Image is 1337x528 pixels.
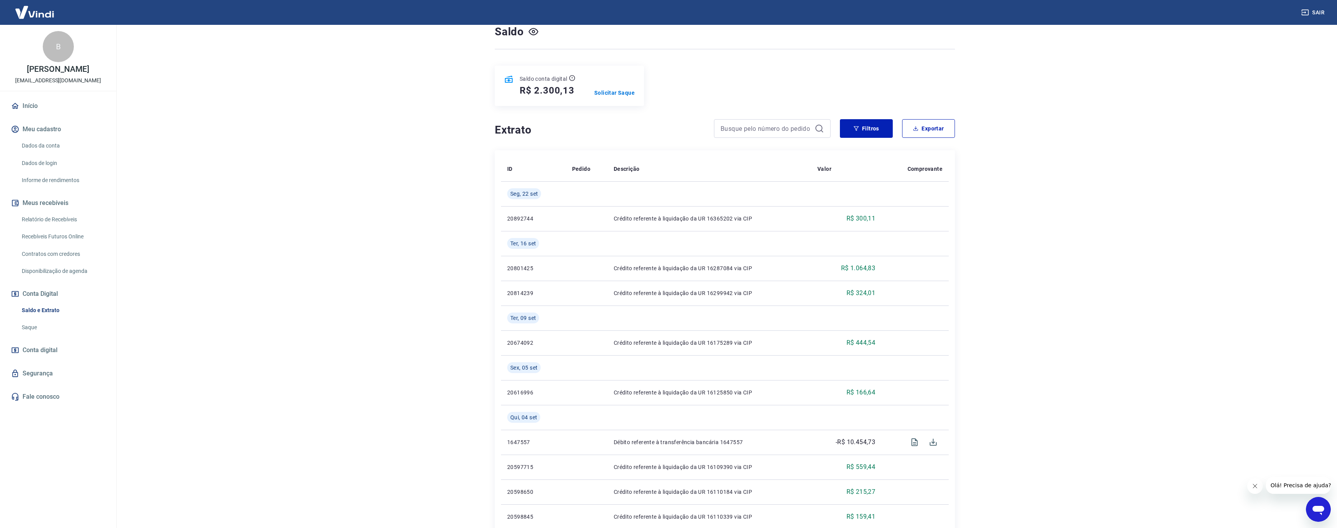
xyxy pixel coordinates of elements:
[924,433,943,452] span: Download
[507,264,560,272] p: 20801425
[847,338,876,347] p: R$ 444,54
[1300,5,1328,20] button: Sair
[495,24,524,40] h4: Saldo
[847,388,876,397] p: R$ 166,64
[507,513,560,521] p: 20598845
[507,339,560,347] p: 20674092
[1306,497,1331,522] iframe: Botão para abrir a janela de mensagens
[15,76,101,85] p: [EMAIL_ADDRESS][DOMAIN_NAME]
[507,289,560,297] p: 20814239
[594,89,635,97] a: Solicitar Saque
[614,389,805,396] p: Crédito referente à liquidação da UR 16125850 via CIP
[614,463,805,471] p: Crédito referente à liquidação da UR 16109390 via CIP
[510,413,537,421] span: Qui, 04 set
[19,212,107,228] a: Relatório de Recebíveis
[507,215,560,222] p: 20892744
[510,314,536,322] span: Ter, 09 set
[19,302,107,318] a: Saldo e Extrato
[721,123,812,134] input: Busque pelo número do pedido
[520,75,567,83] p: Saldo conta digital
[9,342,107,359] a: Conta digital
[902,119,955,138] button: Exportar
[19,320,107,335] a: Saque
[840,119,893,138] button: Filtros
[614,438,805,446] p: Débito referente à transferência bancária 1647557
[43,31,74,62] div: B
[507,438,560,446] p: 1647557
[510,240,536,247] span: Ter, 16 set
[19,229,107,245] a: Recebíveis Futuros Online
[507,488,560,496] p: 20598650
[614,264,805,272] p: Crédito referente à liquidação da UR 16287084 via CIP
[836,438,875,447] p: -R$ 10.454,73
[614,215,805,222] p: Crédito referente à liquidação da UR 16365202 via CIP
[507,389,560,396] p: 20616996
[507,463,560,471] p: 20597715
[1266,477,1331,494] iframe: Mensagem da empresa
[19,246,107,262] a: Contratos com credores
[614,289,805,297] p: Crédito referente à liquidação da UR 16299942 via CIP
[614,513,805,521] p: Crédito referente à liquidação da UR 16110339 via CIP
[9,285,107,302] button: Conta Digital
[19,172,107,188] a: Informe de rendimentos
[510,364,538,372] span: Sex, 05 set
[614,488,805,496] p: Crédito referente à liquidação da UR 16110184 via CIP
[841,264,875,273] p: R$ 1.064,83
[847,288,876,298] p: R$ 324,01
[19,155,107,171] a: Dados de login
[495,122,705,138] h4: Extrato
[9,365,107,382] a: Segurança
[847,512,876,521] p: R$ 159,41
[9,97,107,115] a: Início
[614,165,640,173] p: Descrição
[847,214,876,223] p: R$ 300,11
[1247,478,1263,494] iframe: Fechar mensagem
[9,388,107,405] a: Fale conosco
[19,138,107,154] a: Dados da conta
[19,263,107,279] a: Disponibilização de agenda
[614,339,805,347] p: Crédito referente à liquidação da UR 16175289 via CIP
[9,195,107,212] button: Meus recebíveis
[817,165,831,173] p: Valor
[572,165,590,173] p: Pedido
[9,121,107,138] button: Meu cadastro
[847,487,876,497] p: R$ 215,27
[5,5,65,12] span: Olá! Precisa de ajuda?
[9,0,60,24] img: Vindi
[510,190,538,198] span: Seg, 22 set
[27,65,89,73] p: [PERSON_NAME]
[908,165,943,173] p: Comprovante
[520,84,574,97] h5: R$ 2.300,13
[507,165,513,173] p: ID
[847,462,876,472] p: R$ 559,44
[23,345,58,356] span: Conta digital
[905,433,924,452] span: Visualizar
